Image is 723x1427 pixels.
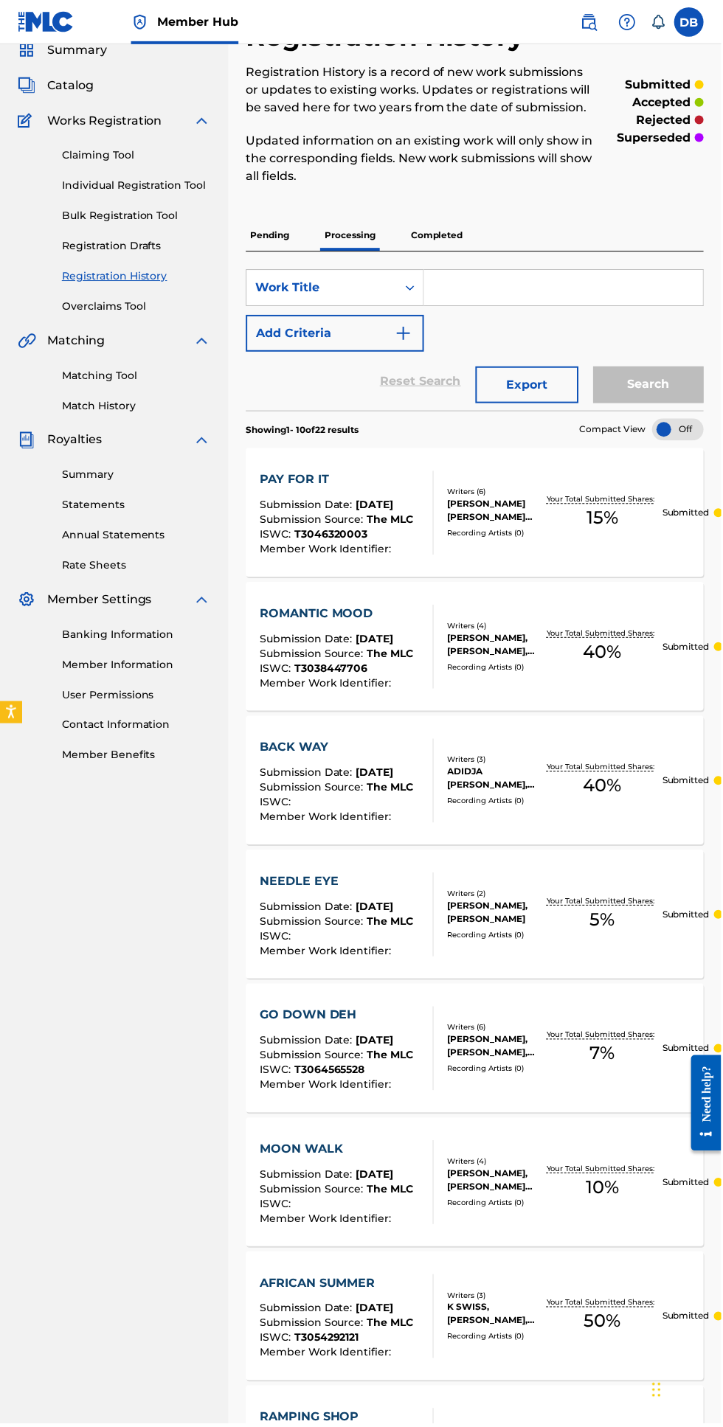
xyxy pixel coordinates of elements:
img: 9d2ae6d4665cec9f34b9.svg [395,325,413,343]
span: Member Work Identifier : [260,1349,396,1362]
img: expand [193,112,211,130]
p: accepted [634,94,692,111]
span: Member Work Identifier : [260,1215,396,1228]
img: MLC Logo [18,11,75,32]
p: Completed [407,221,468,251]
span: ISWC : [260,1334,295,1347]
p: Processing [321,221,381,251]
a: NEEDLE EYESubmission Date:[DATE]Submission Source:The MLCISWC:Member Work Identifier:Writers (2)[... [246,852,705,981]
span: Submission Date : [260,1305,357,1318]
span: Member Work Identifier : [260,946,396,959]
span: Submission Date : [260,633,357,647]
span: Submission Date : [260,1170,357,1184]
a: Registration Drafts [62,239,211,254]
p: Your Total Submitted Shares: [548,629,660,640]
div: PAY FOR IT [260,472,415,490]
span: [DATE] [357,1170,395,1184]
span: The MLC [368,1051,415,1064]
p: Updated information on an existing work will only show in the corresponding fields. New work subm... [246,133,600,186]
div: Recording Artists ( 0 ) [449,663,544,674]
div: Work Title [256,280,389,297]
a: Public Search [575,7,605,37]
div: Writers ( 3 ) [449,1293,544,1304]
iframe: Chat Widget [649,1356,723,1427]
span: 40 % [584,774,623,801]
span: 10 % [587,1177,620,1204]
p: Submitted [664,1313,711,1326]
a: Registration History [62,269,211,285]
div: ROMANTIC MOOD [260,606,415,624]
button: Add Criteria [246,316,425,353]
span: The MLC [368,917,415,930]
p: superseded [618,129,692,147]
iframe: Resource Center [682,1046,723,1165]
div: K SWISS, [PERSON_NAME], ADIDJA [PERSON_NAME] [449,1304,544,1330]
button: Export [477,367,580,404]
div: Writers ( 2 ) [449,890,544,901]
div: Help [614,7,643,37]
a: SummarySummary [18,41,107,59]
div: Notifications [652,15,667,29]
div: [PERSON_NAME], [PERSON_NAME], [PERSON_NAME], [PERSON_NAME] [449,633,544,659]
img: expand [193,333,211,350]
p: rejected [637,111,692,129]
span: Submission Source : [260,648,368,662]
a: Individual Registration Tool [62,178,211,194]
span: The MLC [368,782,415,796]
span: The MLC [368,1185,415,1198]
a: MOON WALKSubmission Date:[DATE]Submission Source:The MLCISWC:Member Work Identifier:Writers (4)[P... [246,1120,705,1249]
img: expand [193,432,211,450]
div: NEEDLE EYE [260,875,415,892]
div: Recording Artists ( 0 ) [449,797,544,808]
div: Writers ( 6 ) [449,487,544,499]
p: Submitted [664,1178,711,1192]
span: Catalog [47,77,94,94]
span: The MLC [368,1319,415,1333]
span: Royalties [47,432,102,450]
span: T3038447706 [295,663,369,676]
p: Submitted [664,507,711,521]
p: Submitted [664,1044,711,1058]
a: Contact Information [62,719,211,735]
p: Your Total Submitted Shares: [548,495,660,506]
span: [DATE] [357,1036,395,1049]
a: Member Benefits [62,749,211,765]
img: Works Registration [18,112,37,130]
span: 50 % [585,1311,622,1338]
span: Submission Source : [260,782,368,796]
span: The MLC [368,648,415,662]
a: AFRICAN SUMMERSubmission Date:[DATE]Submission Source:The MLCISWC:T3054292121Member Work Identifi... [246,1254,705,1383]
p: Registration History is a record of new work submissions or updates to existing works. Updates or... [246,63,600,117]
div: [PERSON_NAME], [PERSON_NAME] MOURIC [PERSON_NAME], [PERSON_NAME] [PERSON_NAME], [PERSON_NAME] [449,1170,544,1196]
span: Member Work Identifier : [260,1080,396,1094]
span: Matching [47,333,105,350]
a: GO DOWN DEHSubmission Date:[DATE]Submission Source:The MLCISWC:T3064565528Member Work Identifier:... [246,986,705,1115]
div: Recording Artists ( 0 ) [449,1200,544,1211]
span: The MLC [368,514,415,527]
img: search [581,13,599,31]
div: Drag [654,1371,663,1415]
span: ISWC : [260,1066,295,1079]
span: T3054292121 [295,1334,360,1347]
span: Member Work Identifier : [260,812,396,825]
span: Submission Date : [260,1036,357,1049]
span: Works Registration [47,112,162,130]
div: Recording Artists ( 0 ) [449,1334,544,1345]
p: Submitted [664,776,711,789]
span: 5 % [591,909,616,935]
a: Annual Statements [62,529,211,544]
span: 40 % [584,640,623,667]
span: Submission Source : [260,1051,368,1064]
div: Recording Artists ( 0 ) [449,931,544,942]
span: Member Hub [158,13,239,30]
span: Submission Date : [260,902,357,915]
span: [DATE] [357,768,395,781]
span: ISWC : [260,529,295,542]
span: ISWC : [260,931,295,945]
div: ADIDJA [PERSON_NAME], [PERSON_NAME], [PERSON_NAME] [449,767,544,794]
img: Matching [18,333,36,350]
span: Member Work Identifier : [260,678,396,691]
span: ISWC : [260,663,295,676]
